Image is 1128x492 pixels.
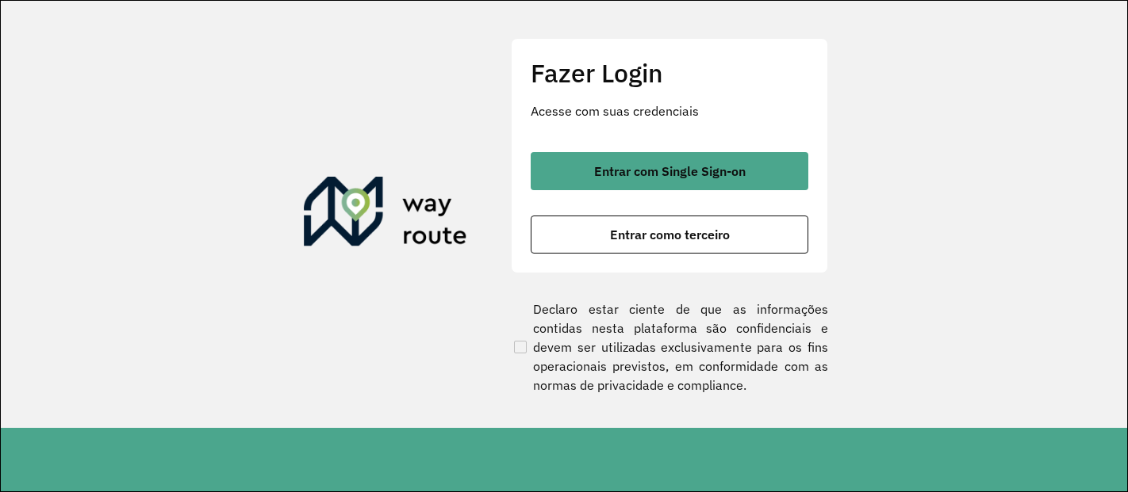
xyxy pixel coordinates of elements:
p: Acesse com suas credenciais [531,101,808,120]
span: Entrar com Single Sign-on [594,165,746,177]
span: Entrar como terceiro [610,228,730,241]
img: Roteirizador AmbevTech [304,177,467,253]
h2: Fazer Login [531,58,808,88]
button: button [531,152,808,190]
button: button [531,215,808,254]
label: Declaro estar ciente de que as informações contidas nesta plataforma são confidenciais e devem se... [511,299,828,395]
